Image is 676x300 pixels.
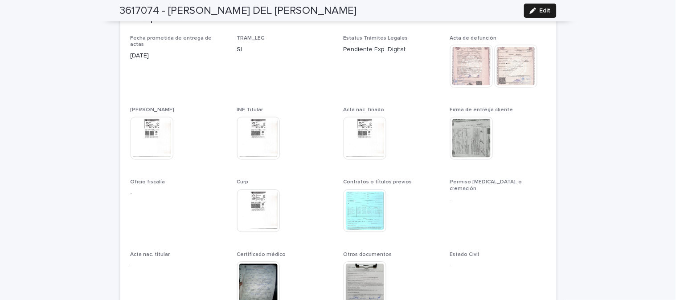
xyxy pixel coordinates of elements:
span: Contratos o títulos previos [344,180,412,185]
span: Estatus Trámites Legales [344,36,408,41]
span: Acta nac. finado [344,108,385,113]
p: [DATE] [131,51,226,61]
span: Firma de entrega cliente [450,108,513,113]
span: Acta nac. titular [131,252,170,258]
p: - [131,262,226,271]
span: [PERSON_NAME] [131,108,175,113]
p: Pendiente Exp. Digital: [344,45,439,54]
button: Edit [524,4,557,18]
span: Oficio fiscalía [131,180,165,185]
h2: 3617074 - [PERSON_NAME] DEL [PERSON_NAME] [120,4,357,17]
span: Edit [540,8,551,14]
span: Otros documentos [344,252,392,258]
p: - [131,190,226,199]
span: Acta de defunción [450,36,497,41]
span: Estado Civil [450,252,479,258]
p: - [450,196,546,205]
span: INE Titular [237,108,263,113]
span: TRAM_LEG [237,36,265,41]
p: SI [237,45,333,54]
span: Curp [237,180,249,185]
span: Permiso [MEDICAL_DATA]. o cremación [450,180,522,191]
p: - [450,262,546,271]
span: Fecha prometida de entrega de actas [131,36,212,47]
span: Certificado médico [237,252,286,258]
